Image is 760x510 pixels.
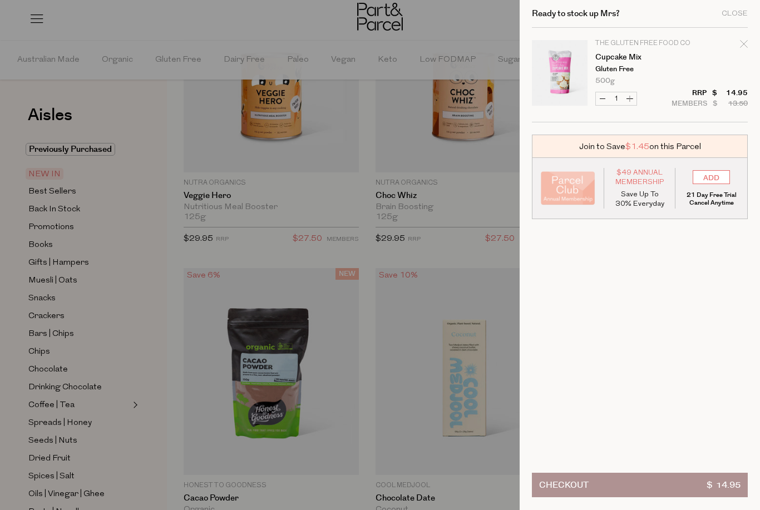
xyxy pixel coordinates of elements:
div: Remove Cupcake Mix [740,38,748,53]
span: Checkout [539,473,589,497]
span: 500g [595,77,615,85]
span: $1.45 [625,141,649,152]
p: Gluten Free [595,66,682,73]
input: QTY Cupcake Mix [609,92,623,105]
button: Checkout$ 14.95 [532,473,748,497]
span: $ 14.95 [707,473,741,497]
div: Close [722,10,748,17]
p: 21 Day Free Trial Cancel Anytime [684,191,739,207]
input: ADD [693,170,730,184]
div: Join to Save on this Parcel [532,135,748,158]
p: Save Up To 30% Everyday [613,190,667,209]
p: The Gluten Free Food Co [595,40,682,47]
h2: Ready to stock up Mrs? [532,9,620,18]
a: Cupcake Mix [595,53,682,61]
span: $49 Annual Membership [613,168,667,187]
